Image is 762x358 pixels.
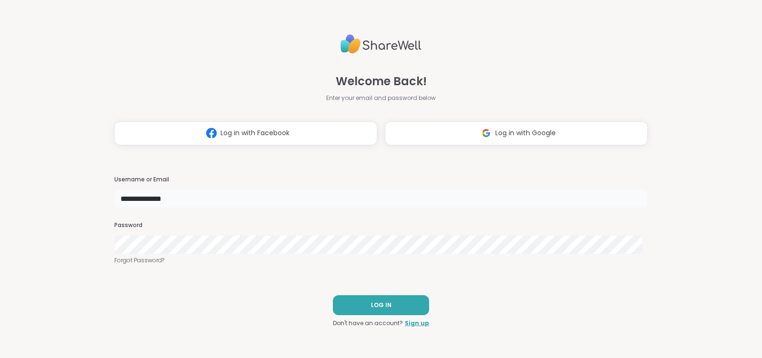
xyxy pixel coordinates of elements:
[114,221,648,229] h3: Password
[477,124,495,142] img: ShareWell Logomark
[326,94,436,102] span: Enter your email and password below
[221,128,290,138] span: Log in with Facebook
[114,176,648,184] h3: Username or Email
[336,73,427,90] span: Welcome Back!
[495,128,556,138] span: Log in with Google
[333,295,429,315] button: LOG IN
[405,319,429,328] a: Sign up
[114,121,377,145] button: Log in with Facebook
[333,319,403,328] span: Don't have an account?
[114,256,648,265] a: Forgot Password?
[341,30,421,58] img: ShareWell Logo
[385,121,648,145] button: Log in with Google
[371,301,391,309] span: LOG IN
[202,124,221,142] img: ShareWell Logomark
